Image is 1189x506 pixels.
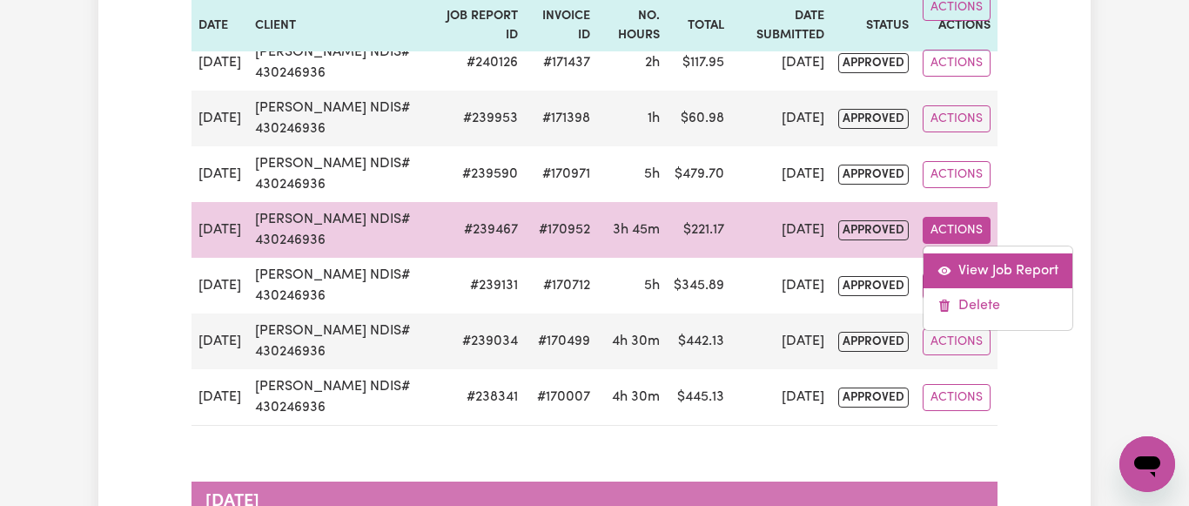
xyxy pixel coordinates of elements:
span: 5 hours [644,167,660,181]
td: # 240126 [438,35,525,91]
span: 4 hours 30 minutes [612,390,660,404]
span: approved [838,332,909,352]
a: Delete job report 239467 [924,288,1072,323]
td: [PERSON_NAME] NDIS# 430246936 [248,369,438,426]
iframe: Button to launch messaging window, conversation in progress [1119,436,1175,492]
td: [DATE] [731,314,831,369]
td: [DATE] [191,369,248,426]
button: Actions [923,328,991,355]
td: [DATE] [191,35,248,91]
td: $ 345.89 [667,258,731,314]
td: [DATE] [731,146,831,202]
td: $ 221.17 [667,202,731,258]
td: # 239467 [438,202,525,258]
td: # 239131 [438,258,525,314]
span: approved [838,109,909,129]
td: $ 60.98 [667,91,731,146]
td: [PERSON_NAME] NDIS# 430246936 [248,91,438,146]
a: View job report 239467 [924,253,1072,288]
td: [PERSON_NAME] NDIS# 430246936 [248,258,438,314]
button: Actions [923,105,991,132]
td: [DATE] [191,146,248,202]
td: #170971 [525,146,598,202]
td: $ 479.70 [667,146,731,202]
td: #170712 [525,258,598,314]
td: [DATE] [731,202,831,258]
td: [PERSON_NAME] NDIS# 430246936 [248,35,438,91]
button: Actions [923,50,991,77]
span: 4 hours 30 minutes [612,334,660,348]
td: [PERSON_NAME] NDIS# 430246936 [248,202,438,258]
td: [DATE] [191,202,248,258]
td: [PERSON_NAME] NDIS# 430246936 [248,314,438,369]
td: #170499 [525,314,598,369]
span: approved [838,53,909,73]
span: 5 hours [644,279,660,293]
td: $ 445.13 [667,369,731,426]
td: $ 117.95 [667,35,731,91]
td: [DATE] [191,91,248,146]
td: #171437 [525,35,598,91]
td: [DATE] [191,314,248,369]
td: $ 442.13 [667,314,731,369]
td: # 239590 [438,146,525,202]
span: 1 hour [648,111,660,125]
div: Actions [923,246,1073,331]
td: #171398 [525,91,598,146]
span: approved [838,276,909,296]
button: Actions [923,217,991,244]
td: [DATE] [731,369,831,426]
td: # 239034 [438,314,525,369]
button: Actions [923,384,991,411]
span: approved [838,388,909,408]
td: # 239953 [438,91,525,146]
td: # 238341 [438,369,525,426]
td: #170007 [525,369,598,426]
span: 3 hours 45 minutes [613,223,660,237]
td: [DATE] [731,35,831,91]
td: #170952 [525,202,598,258]
span: approved [838,165,909,185]
button: Actions [923,161,991,188]
span: 2 hours [645,56,660,70]
td: [DATE] [191,258,248,314]
td: [DATE] [731,91,831,146]
td: [PERSON_NAME] NDIS# 430246936 [248,146,438,202]
td: [DATE] [731,258,831,314]
span: approved [838,220,909,240]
